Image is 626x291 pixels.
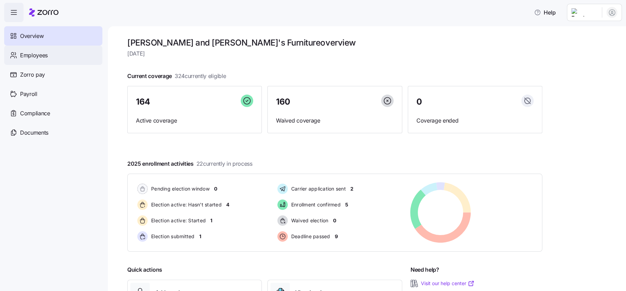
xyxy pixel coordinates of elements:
span: Election active: Hasn't started [149,201,222,208]
a: Zorro pay [4,65,102,84]
span: Carrier application sent [289,185,346,192]
span: Documents [20,128,48,137]
span: Compliance [20,109,50,118]
span: Waived coverage [276,116,393,125]
span: 0 [333,217,336,224]
a: Payroll [4,84,102,104]
span: Quick actions [127,265,162,274]
a: Visit our help center [421,280,475,287]
span: 5 [345,201,348,208]
span: Waived election [289,217,329,224]
span: 324 currently eligible [175,72,226,80]
img: Employer logo [571,8,596,17]
span: 4 [226,201,229,208]
span: Payroll [20,90,37,98]
a: Employees [4,46,102,65]
span: 9 [334,233,338,240]
button: Help [528,6,561,19]
span: Deadline passed [289,233,330,240]
h1: [PERSON_NAME] and [PERSON_NAME]'s Furniture overview [127,37,542,48]
a: Documents [4,123,102,142]
span: Employees [20,51,48,60]
span: Pending election window [149,185,210,192]
span: 22 currently in process [196,159,252,168]
span: Election active: Started [149,217,206,224]
span: Need help? [411,265,439,274]
span: Enrollment confirmed [289,201,341,208]
span: 0 [214,185,217,192]
span: Current coverage [127,72,226,80]
span: 0 [416,98,422,106]
span: 2025 enrollment activities [127,159,252,168]
span: 2 [350,185,353,192]
span: Overview [20,32,44,40]
span: Help [534,8,556,17]
a: Compliance [4,104,102,123]
a: Overview [4,26,102,46]
span: Zorro pay [20,70,45,79]
span: 160 [276,98,290,106]
span: Election submitted [149,233,195,240]
span: 1 [210,217,212,224]
span: Active coverage [136,116,253,125]
span: [DATE] [127,49,542,58]
span: 164 [136,98,150,106]
span: Coverage ended [416,116,534,125]
span: 1 [199,233,201,240]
